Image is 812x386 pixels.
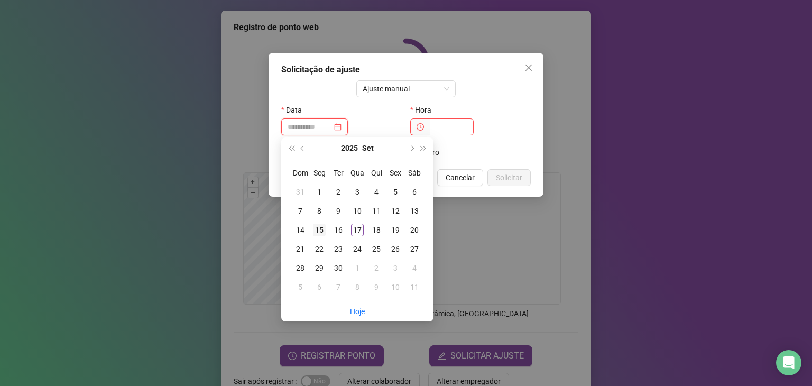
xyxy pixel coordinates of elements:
[294,243,307,255] div: 21
[405,220,424,240] td: 2025-09-20
[329,220,348,240] td: 2025-09-16
[297,137,309,159] button: prev-year
[408,281,421,293] div: 11
[332,224,345,236] div: 16
[313,281,326,293] div: 6
[389,205,402,217] div: 12
[367,240,386,259] td: 2025-09-25
[386,259,405,278] td: 2025-10-03
[329,182,348,201] td: 2025-09-02
[408,186,421,198] div: 6
[329,201,348,220] td: 2025-09-09
[329,259,348,278] td: 2025-09-30
[291,278,310,297] td: 2025-10-05
[310,201,329,220] td: 2025-09-08
[291,163,310,182] th: Dom
[329,278,348,297] td: 2025-10-07
[367,259,386,278] td: 2025-10-02
[348,259,367,278] td: 2025-10-01
[410,102,438,118] label: Hora
[351,243,364,255] div: 24
[389,186,402,198] div: 5
[389,262,402,274] div: 3
[386,278,405,297] td: 2025-10-10
[408,262,421,274] div: 4
[351,186,364,198] div: 3
[310,163,329,182] th: Seg
[524,63,533,72] span: close
[348,240,367,259] td: 2025-09-24
[418,137,429,159] button: super-next-year
[332,186,345,198] div: 2
[405,259,424,278] td: 2025-10-04
[520,59,537,76] button: Close
[408,205,421,217] div: 13
[367,201,386,220] td: 2025-09-11
[294,186,307,198] div: 31
[405,163,424,182] th: Sáb
[329,163,348,182] th: Ter
[350,307,365,316] a: Hoje
[389,243,402,255] div: 26
[313,224,326,236] div: 15
[408,224,421,236] div: 20
[348,220,367,240] td: 2025-09-17
[437,169,483,186] button: Cancelar
[487,169,531,186] button: Solicitar
[367,163,386,182] th: Qui
[294,224,307,236] div: 14
[285,137,297,159] button: super-prev-year
[389,224,402,236] div: 19
[332,243,345,255] div: 23
[351,224,364,236] div: 17
[367,278,386,297] td: 2025-10-09
[291,240,310,259] td: 2025-09-21
[351,205,364,217] div: 10
[313,186,326,198] div: 1
[405,240,424,259] td: 2025-09-27
[291,182,310,201] td: 2025-08-31
[313,262,326,274] div: 29
[332,205,345,217] div: 9
[281,102,309,118] label: Data
[310,182,329,201] td: 2025-09-01
[370,186,383,198] div: 4
[310,220,329,240] td: 2025-09-15
[294,281,307,293] div: 5
[291,220,310,240] td: 2025-09-14
[386,220,405,240] td: 2025-09-19
[329,240,348,259] td: 2025-09-23
[294,205,307,217] div: 7
[386,182,405,201] td: 2025-09-05
[348,182,367,201] td: 2025-09-03
[291,201,310,220] td: 2025-09-07
[310,240,329,259] td: 2025-09-22
[310,259,329,278] td: 2025-09-29
[370,205,383,217] div: 11
[351,262,364,274] div: 1
[332,262,345,274] div: 30
[405,137,417,159] button: next-year
[408,243,421,255] div: 27
[291,259,310,278] td: 2025-09-28
[341,137,358,159] button: year panel
[294,262,307,274] div: 28
[386,201,405,220] td: 2025-09-12
[386,240,405,259] td: 2025-09-26
[363,81,450,97] span: Ajuste manual
[367,182,386,201] td: 2025-09-04
[405,201,424,220] td: 2025-09-13
[332,281,345,293] div: 7
[367,220,386,240] td: 2025-09-18
[370,262,383,274] div: 2
[389,281,402,293] div: 10
[362,137,374,159] button: month panel
[281,63,531,76] div: Solicitação de ajuste
[776,350,801,375] div: Open Intercom Messenger
[348,163,367,182] th: Qua
[310,278,329,297] td: 2025-10-06
[313,243,326,255] div: 22
[348,201,367,220] td: 2025-09-10
[370,224,383,236] div: 18
[405,278,424,297] td: 2025-10-11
